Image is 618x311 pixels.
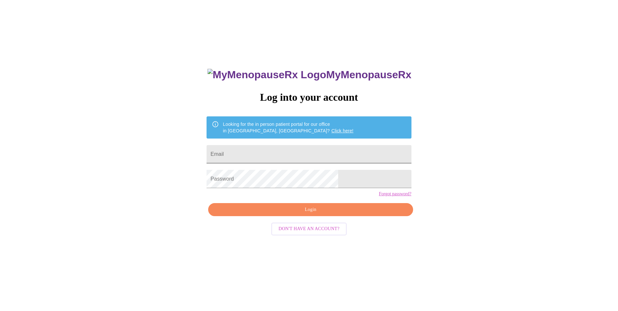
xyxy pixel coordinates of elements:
span: Login [216,206,405,214]
a: Don't have an account? [270,226,348,231]
span: Don't have an account? [279,225,339,233]
img: MyMenopauseRx Logo [208,69,326,81]
h3: MyMenopauseRx [208,69,411,81]
button: Login [208,203,413,216]
button: Don't have an account? [271,223,347,235]
a: Forgot password? [379,191,411,197]
a: Click here! [331,128,353,133]
div: Looking for the in person patient portal for our office in [GEOGRAPHIC_DATA], [GEOGRAPHIC_DATA]? [223,118,353,137]
h3: Log into your account [207,91,411,103]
